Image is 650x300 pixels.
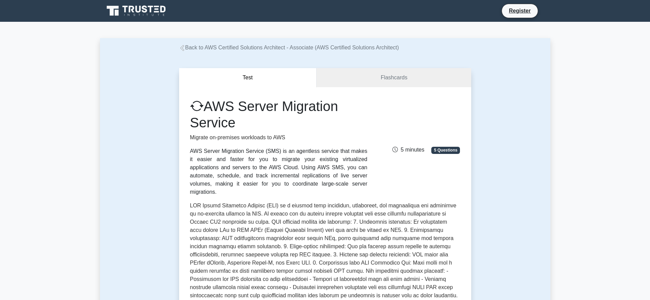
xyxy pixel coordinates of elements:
span: 5 minutes [392,147,424,153]
a: Flashcards [317,68,471,88]
button: Test [179,68,317,88]
h1: AWS Server Migration Service [190,98,367,131]
p: Migrate on-premises workloads to AWS [190,133,367,142]
div: AWS Server Migration Service (SMS) is an agentless service that makes it easier and faster for yo... [190,147,367,196]
a: Back to AWS Certified Solutions Architect - Associate (AWS Certified Solutions Architect) [179,45,399,50]
a: Register [505,6,535,15]
span: 5 Questions [431,147,460,154]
